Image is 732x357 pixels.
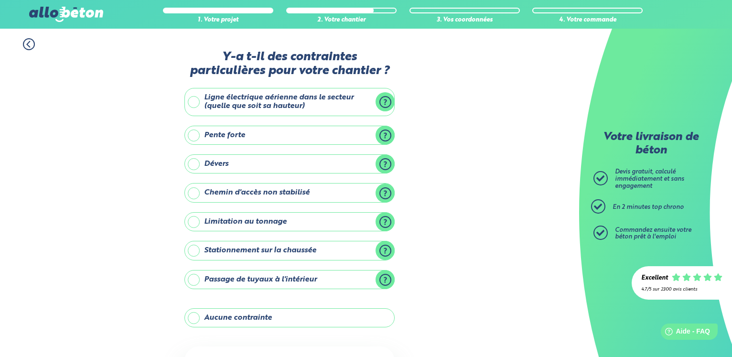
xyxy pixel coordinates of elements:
label: Pente forte [184,126,395,145]
span: En 2 minutes top chrono [613,204,684,210]
div: Excellent [641,275,668,282]
div: 2. Votre chantier [286,17,397,24]
label: Ligne électrique aérienne dans le secteur (quelle que soit sa hauteur) [184,88,395,116]
iframe: Help widget launcher [647,320,721,346]
label: Aucune contrainte [184,308,395,327]
span: Devis gratuit, calculé immédiatement et sans engagement [615,169,684,189]
label: Chemin d'accès non stabilisé [184,183,395,202]
div: 3. Vos coordonnées [409,17,520,24]
label: Dévers [184,154,395,173]
div: 1. Votre projet [163,17,273,24]
div: 4.7/5 sur 2300 avis clients [641,287,722,292]
label: Stationnement sur la chaussée [184,241,395,260]
img: allobéton [29,7,103,22]
label: Limitation au tonnage [184,212,395,231]
label: Passage de tuyaux à l'intérieur [184,270,395,289]
label: Y-a t-il des contraintes particulières pour votre chantier ? [184,50,395,78]
p: Votre livraison de béton [596,131,706,157]
span: Commandez ensuite votre béton prêt à l'emploi [615,227,691,240]
div: 4. Votre commande [532,17,643,24]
